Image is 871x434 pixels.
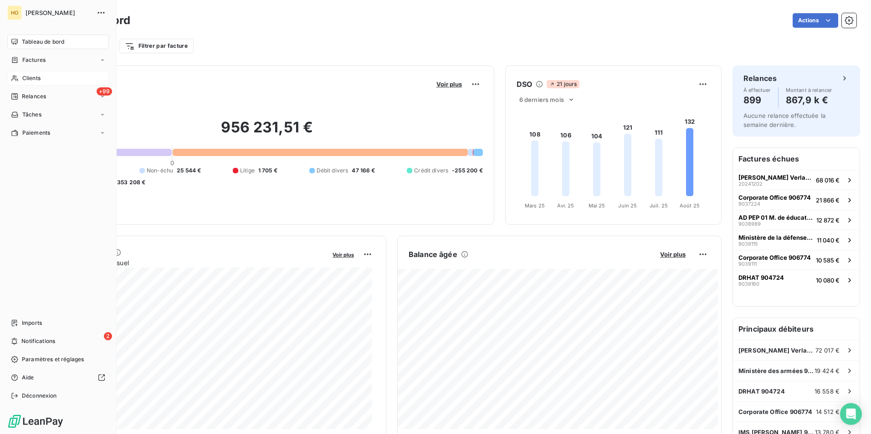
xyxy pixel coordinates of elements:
[733,250,860,270] button: Corporate Office 906774903911110 585 €
[738,254,811,261] span: Corporate Office 906774
[738,201,760,207] span: 9037224
[738,241,758,247] span: 9039115
[733,318,860,340] h6: Principaux débiteurs
[738,234,813,241] span: Ministère de la défense 908489
[7,5,22,20] div: HO
[733,148,860,170] h6: Factures échues
[240,167,255,175] span: Litige
[733,210,860,230] button: AD PEP 01 M. de éducation 9114903898912 872 €
[22,56,46,64] span: Factures
[743,87,771,93] span: À effectuer
[733,230,860,250] button: Ministère de la défense 908489903911511 040 €
[330,250,357,258] button: Voir plus
[22,111,41,119] span: Tâches
[7,89,109,104] a: +99Relances
[97,87,112,96] span: +99
[680,202,700,209] tspan: Août 25
[21,337,55,345] span: Notifications
[738,174,812,181] span: [PERSON_NAME] Verlag Gmbh 907056
[816,197,840,204] span: 21 866 €
[26,9,91,16] span: [PERSON_NAME]
[22,392,57,400] span: Déconnexion
[743,73,777,84] h6: Relances
[738,281,759,287] span: 9039160
[816,177,840,184] span: 68 016 €
[51,118,483,146] h2: 956 231,51 €
[588,202,605,209] tspan: Mai 25
[434,80,465,88] button: Voir plus
[22,92,46,101] span: Relances
[738,221,761,227] span: 9038989
[519,96,564,103] span: 6 derniers mois
[452,167,483,175] span: -255 200 €
[22,74,41,82] span: Clients
[525,202,545,209] tspan: Mars 25
[738,274,784,281] span: DRHAT 904724
[333,252,354,258] span: Voir plus
[547,80,579,88] span: 21 jours
[657,250,688,258] button: Voir plus
[7,316,109,330] a: Imports
[743,112,825,128] span: Aucune relance effectuée la semaine dernière.
[733,190,860,210] button: Corporate Office 906774903722421 866 €
[816,277,840,284] span: 10 080 €
[618,202,637,209] tspan: Juin 25
[414,167,448,175] span: Crédit divers
[177,167,201,175] span: 25 544 €
[119,39,194,53] button: Filtrer par facture
[733,170,860,190] button: [PERSON_NAME] Verlag Gmbh 9070562024120268 016 €
[793,13,838,28] button: Actions
[7,71,109,86] a: Clients
[816,408,840,415] span: 14 512 €
[650,202,668,209] tspan: Juil. 25
[743,93,771,107] h4: 899
[7,414,64,429] img: Logo LeanPay
[22,38,64,46] span: Tableau de bord
[786,93,832,107] h4: 867,9 k €
[22,355,84,363] span: Paramètres et réglages
[7,53,109,67] a: Factures
[840,403,862,425] div: Open Intercom Messenger
[7,35,109,49] a: Tableau de bord
[738,408,812,415] span: Corporate Office 906774
[104,332,112,340] span: 2
[738,261,757,267] span: 9039111
[738,388,785,395] span: DRHAT 904724
[816,217,840,224] span: 12 872 €
[7,370,109,385] a: Aide
[815,347,840,354] span: 72 017 €
[317,167,348,175] span: Débit divers
[738,367,815,374] span: Ministère des armées 902110
[22,373,34,382] span: Aide
[738,347,815,354] span: [PERSON_NAME] Verlag Gmbh 907056
[815,388,840,395] span: 16 558 €
[557,202,574,209] tspan: Avr. 25
[22,129,50,137] span: Paiements
[51,258,326,267] span: Chiffre d'affaires mensuel
[786,87,832,93] span: Montant à relancer
[7,352,109,367] a: Paramètres et réglages
[7,126,109,140] a: Paiements
[170,159,174,167] span: 0
[7,107,109,122] a: Tâches
[738,181,763,187] span: 20241202
[352,167,375,175] span: 47 166 €
[147,167,173,175] span: Non-échu
[517,79,532,90] h6: DSO
[22,319,42,327] span: Imports
[114,178,146,187] span: -353 208 €
[815,367,840,374] span: 19 424 €
[733,270,860,290] button: DRHAT 904724903916010 080 €
[817,237,840,244] span: 11 040 €
[738,194,811,201] span: Corporate Office 906774
[660,251,686,258] span: Voir plus
[738,214,813,221] span: AD PEP 01 M. de éducation 9114
[409,249,457,260] h6: Balance âgée
[816,257,840,264] span: 10 585 €
[436,81,462,88] span: Voir plus
[258,167,277,175] span: 1 705 €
